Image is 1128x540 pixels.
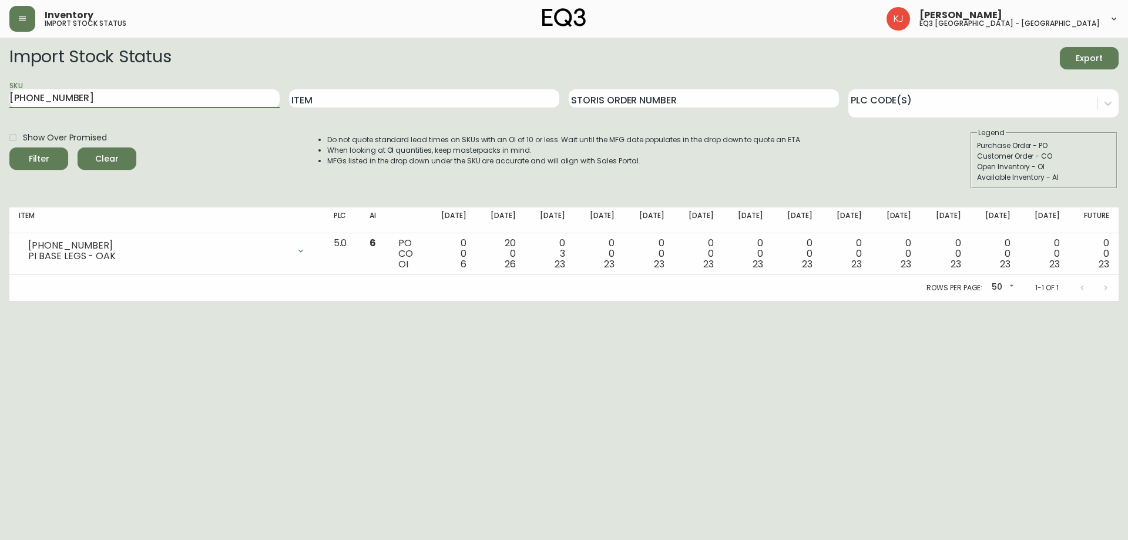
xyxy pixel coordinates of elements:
[9,207,324,233] th: Item
[930,238,961,270] div: 0 0
[9,47,171,69] h2: Import Stock Status
[575,207,624,233] th: [DATE]
[461,257,466,271] span: 6
[674,207,723,233] th: [DATE]
[28,251,289,261] div: PI BASE LEGS - OAK
[87,152,127,166] span: Clear
[360,207,388,233] th: AI
[427,207,476,233] th: [DATE]
[753,257,763,271] span: 23
[324,207,361,233] th: PLC
[29,152,49,166] div: Filter
[45,20,126,27] h5: import stock status
[977,128,1006,138] legend: Legend
[28,240,289,251] div: [PHONE_NUMBER]
[23,132,107,144] span: Show Over Promised
[980,238,1010,270] div: 0 0
[1029,238,1060,270] div: 0 0
[654,257,664,271] span: 23
[901,257,911,271] span: 23
[1069,51,1109,66] span: Export
[851,257,862,271] span: 23
[1060,47,1119,69] button: Export
[881,238,911,270] div: 0 0
[977,151,1111,162] div: Customer Order - CO
[555,257,565,271] span: 23
[723,207,773,233] th: [DATE]
[324,233,361,275] td: 5.0
[1049,257,1060,271] span: 23
[45,11,93,20] span: Inventory
[919,11,1002,20] span: [PERSON_NAME]
[1079,238,1109,270] div: 0 0
[773,207,822,233] th: [DATE]
[1020,207,1069,233] th: [DATE]
[977,172,1111,183] div: Available Inventory - AI
[1069,207,1119,233] th: Future
[476,207,525,233] th: [DATE]
[1035,283,1059,293] p: 1-1 of 1
[831,238,862,270] div: 0 0
[398,238,417,270] div: PO CO
[977,140,1111,151] div: Purchase Order - PO
[370,236,376,250] span: 6
[733,238,763,270] div: 0 0
[78,147,136,170] button: Clear
[1099,257,1109,271] span: 23
[584,238,615,270] div: 0 0
[327,135,802,145] li: Do not quote standard lead times on SKUs with an OI of 10 or less. Wait until the MFG date popula...
[822,207,871,233] th: [DATE]
[887,7,910,31] img: 24a625d34e264d2520941288c4a55f8e
[535,238,565,270] div: 0 3
[604,257,615,271] span: 23
[633,238,664,270] div: 0 0
[505,257,516,271] span: 26
[871,207,921,233] th: [DATE]
[542,8,586,27] img: logo
[782,238,813,270] div: 0 0
[987,278,1016,297] div: 50
[327,145,802,156] li: When looking at OI quantities, keep masterpacks in mind.
[624,207,673,233] th: [DATE]
[703,257,714,271] span: 23
[1000,257,1010,271] span: 23
[398,257,408,271] span: OI
[951,257,961,271] span: 23
[436,238,466,270] div: 0 0
[19,238,315,264] div: [PHONE_NUMBER]PI BASE LEGS - OAK
[921,207,970,233] th: [DATE]
[802,257,813,271] span: 23
[919,20,1100,27] h5: eq3 [GEOGRAPHIC_DATA] - [GEOGRAPHIC_DATA]
[971,207,1020,233] th: [DATE]
[327,156,802,166] li: MFGs listed in the drop down under the SKU are accurate and will align with Sales Portal.
[926,283,982,293] p: Rows per page:
[9,147,68,170] button: Filter
[485,238,516,270] div: 20 0
[525,207,575,233] th: [DATE]
[977,162,1111,172] div: Open Inventory - OI
[683,238,714,270] div: 0 0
